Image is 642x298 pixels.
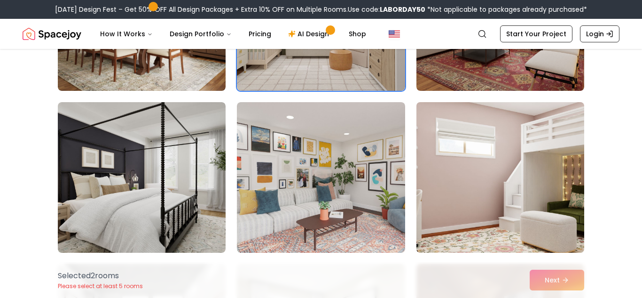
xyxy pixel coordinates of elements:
nav: Main [93,24,374,43]
p: Selected 2 room s [58,270,143,282]
img: United States [389,28,400,40]
a: Shop [341,24,374,43]
div: [DATE] Design Fest – Get 50% OFF All Design Packages + Extra 10% OFF on Multiple Rooms. [55,5,587,14]
a: Login [580,25,619,42]
a: AI Design [281,24,339,43]
a: Start Your Project [500,25,572,42]
img: Room room-9 [412,98,588,257]
button: How It Works [93,24,160,43]
img: Spacejoy Logo [23,24,81,43]
img: Room room-8 [237,102,405,253]
b: LABORDAY50 [380,5,425,14]
a: Spacejoy [23,24,81,43]
nav: Global [23,19,619,49]
span: Use code: [348,5,425,14]
span: *Not applicable to packages already purchased* [425,5,587,14]
p: Please select at least 5 rooms [58,282,143,290]
a: Pricing [241,24,279,43]
button: Design Portfolio [162,24,239,43]
img: Room room-7 [58,102,226,253]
